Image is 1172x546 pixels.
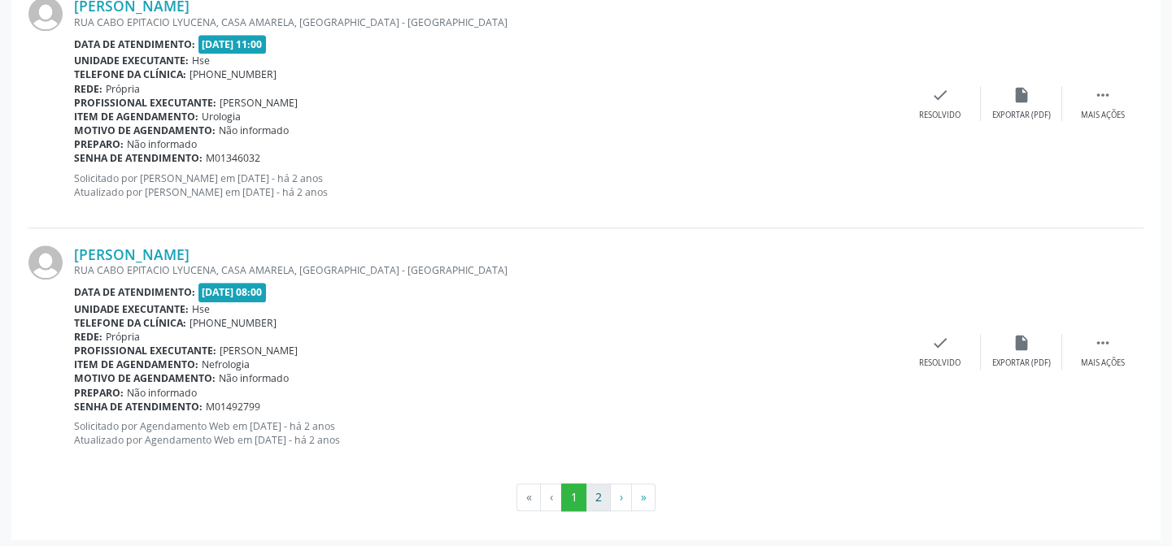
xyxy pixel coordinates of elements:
b: Motivo de agendamento: [74,123,216,137]
span: Não informado [219,123,289,137]
i: check [931,334,949,352]
b: Rede: [74,330,102,344]
b: Preparo: [74,137,124,151]
b: Unidade executante: [74,54,189,67]
span: Hse [192,302,210,316]
b: Senha de atendimento: [74,400,203,414]
button: Go to next page [610,483,632,511]
b: Motivo de agendamento: [74,371,216,385]
b: Item de agendamento: [74,110,198,123]
i:  [1094,86,1112,104]
b: Preparo: [74,386,124,400]
span: M01346032 [206,151,260,165]
div: Resolvido [919,110,961,121]
div: Resolvido [919,357,961,369]
b: Rede: [74,82,102,96]
ul: Pagination [28,483,1144,511]
i: check [931,86,949,104]
span: Própria [106,82,140,96]
i: insert_drive_file [1013,86,1030,104]
div: Mais ações [1081,110,1125,121]
div: RUA CABO EPITACIO LYUCENA, CASA AMARELA, [GEOGRAPHIC_DATA] - [GEOGRAPHIC_DATA] [74,15,900,29]
div: Mais ações [1081,357,1125,369]
i: insert_drive_file [1013,334,1030,352]
img: img [28,245,63,279]
b: Item de agendamento: [74,357,198,371]
i:  [1094,334,1112,352]
p: Solicitado por [PERSON_NAME] em [DATE] - há 2 anos Atualizado por [PERSON_NAME] em [DATE] - há 2 ... [74,171,900,199]
b: Data de atendimento: [74,37,195,51]
div: RUA CABO EPITACIO LYUCENA, CASA AMARELA, [GEOGRAPHIC_DATA] - [GEOGRAPHIC_DATA] [74,263,900,277]
span: [DATE] 08:00 [198,283,267,301]
button: Go to page 1 [561,483,586,511]
a: [PERSON_NAME] [74,245,190,263]
div: Exportar (PDF) [992,357,1051,369]
span: Própria [106,330,140,344]
b: Telefone da clínica: [74,316,186,330]
span: [DATE] 11:00 [198,35,267,54]
b: Senha de atendimento: [74,151,203,165]
b: Profissional executante: [74,344,216,357]
b: Profissional executante: [74,96,216,110]
span: Hse [192,54,210,67]
span: Nefrologia [202,357,250,371]
button: Go to last page [631,483,656,511]
span: Urologia [202,110,241,123]
p: Solicitado por Agendamento Web em [DATE] - há 2 anos Atualizado por Agendamento Web em [DATE] - h... [74,419,900,447]
span: Não informado [127,137,197,151]
span: Não informado [127,386,197,400]
div: Exportar (PDF) [992,110,1051,121]
span: [PERSON_NAME] [220,344,298,357]
span: M01492799 [206,400,260,414]
span: [PHONE_NUMBER] [190,316,277,330]
b: Telefone da clínica: [74,67,186,81]
span: [PERSON_NAME] [220,96,298,110]
b: Data de atendimento: [74,285,195,299]
b: Unidade executante: [74,302,189,316]
span: Não informado [219,371,289,385]
span: [PHONE_NUMBER] [190,67,277,81]
button: Go to page 2 [586,483,611,511]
